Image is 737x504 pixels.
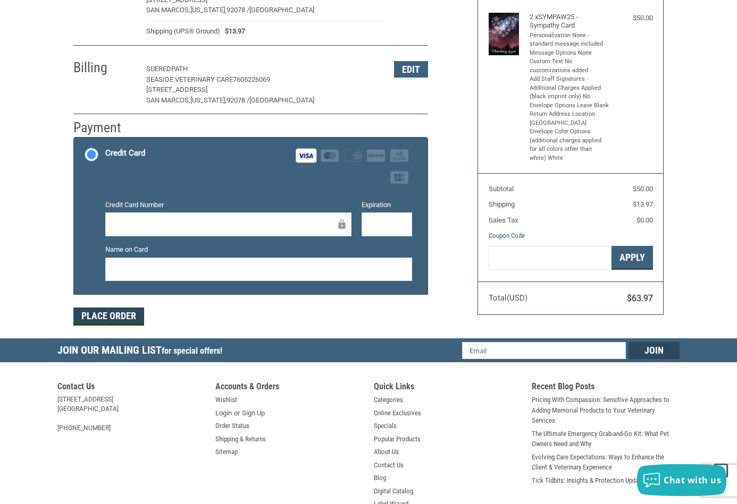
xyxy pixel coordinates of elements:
[57,338,228,365] h5: Join Our Mailing List
[242,408,265,418] a: Sign Up
[633,200,653,208] span: $13.97
[532,429,680,449] a: The Ultimate Emergency Grab-and-Go Kit: What Pet Owners Need and Why
[374,460,404,471] a: Contact Us
[146,6,190,14] span: SAN MARCOS,
[228,408,246,418] span: or
[462,342,626,359] input: Email
[158,65,188,73] span: REDPATH
[629,342,680,359] input: Join
[532,452,680,473] a: Evolving Care Expectations: Ways to Enhance the Client & Veterinary Experience
[374,408,421,418] a: Online Exclusives
[220,26,246,37] span: $13.97
[73,59,136,76] h2: Billing
[146,75,233,83] span: SEASIDE VETERINARY CARE
[489,232,525,240] a: Coupon Code
[215,434,266,445] a: Shipping & Returns
[215,447,238,457] a: Sitemap
[633,185,653,193] span: $50.00
[57,395,205,433] address: [STREET_ADDRESS] [GEOGRAPHIC_DATA] [PHONE_NUMBER]
[227,6,249,14] span: 92078 /
[532,395,680,426] a: Pricing With Compassion: Sensitive Approaches to Adding Memorial Products to Your Veterinary Serv...
[374,395,403,405] a: Categories
[530,110,609,127] li: Return Address Location [GEOGRAPHIC_DATA]
[530,31,609,49] li: Personalization None - standard message included
[612,13,652,23] div: $50.00
[612,246,653,270] button: Apply
[394,61,428,78] button: Edit
[105,144,145,162] div: Credit Card
[530,49,609,58] li: Message Options None
[489,185,514,193] span: Subtotal
[374,447,399,457] a: About Us
[146,26,220,37] span: Shipping (UPS® Ground)
[227,96,249,104] span: 92078 /
[105,200,351,210] label: Credit Card Number
[532,475,647,486] a: Tick Tidbits: Insights & Protection Updates
[530,127,609,163] li: Envelope Color Options (additional charges applied for all colors other than white) White
[215,421,249,431] a: Order Status
[190,96,227,104] span: [US_STATE],
[190,6,227,14] span: [US_STATE],
[374,486,413,497] a: Digital Catalog
[362,200,412,210] label: Expiration
[627,293,653,303] span: $63.97
[105,244,412,255] label: Name on Card
[530,75,609,101] li: Add Staff Signatures - Additional Charges Applied (black imprint only) No
[57,381,205,395] h5: Contact Us
[530,13,609,30] h4: 2 x SYMPAW25 - Sympathy Card
[489,216,518,224] span: Sales Tax
[489,246,612,270] input: Gift Certificate or Coupon Code
[637,464,726,496] button: Chat with us
[215,381,363,395] h5: Accounts & Orders
[162,346,222,356] span: for special offers!
[636,216,653,224] span: $0.00
[146,86,207,93] span: [STREET_ADDRESS]
[664,474,721,486] span: Chat with us
[532,381,680,395] h5: Recent Blog Posts
[146,96,190,104] span: SAN MARCOS,
[73,119,136,136] h2: Payment
[73,307,144,326] button: Place Order
[215,408,232,418] a: Login
[489,200,515,208] span: Shipping
[530,57,609,75] li: Custom Text No customizations added
[374,473,386,483] a: Blog
[374,434,421,445] a: Popular Products
[249,6,314,14] span: [GEOGRAPHIC_DATA]
[374,381,522,395] h5: Quick Links
[233,75,270,83] span: 7605226069
[530,101,609,110] li: Envelope Options Leave Blank
[215,395,237,405] a: Wishlist
[146,65,158,73] span: SUE
[249,96,314,104] span: [GEOGRAPHIC_DATA]
[374,421,397,431] a: Specials
[489,293,527,303] span: Total (USD)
